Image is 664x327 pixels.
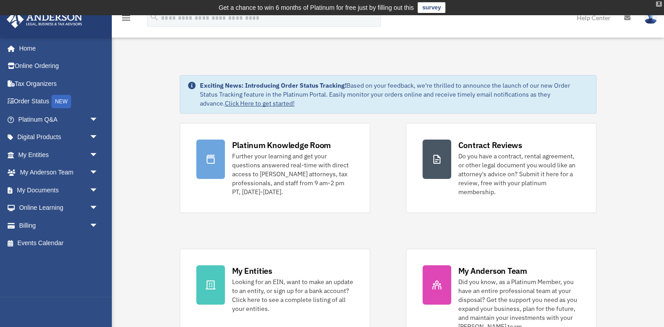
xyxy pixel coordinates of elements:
a: Tax Organizers [6,75,112,93]
span: arrow_drop_down [89,217,107,235]
div: Get a chance to win 6 months of Platinum for free just by filling out this [219,2,414,13]
img: User Pic [644,11,657,24]
a: menu [121,16,131,23]
a: Platinum Knowledge Room Further your learning and get your questions answered real-time with dire... [180,123,370,213]
a: Home [6,39,107,57]
i: menu [121,13,131,23]
div: Based on your feedback, we're thrilled to announce the launch of our new Order Status Tracking fe... [200,81,589,108]
i: search [149,12,159,22]
div: My Anderson Team [458,265,527,276]
span: arrow_drop_down [89,146,107,164]
a: My Documentsarrow_drop_down [6,181,112,199]
a: Digital Productsarrow_drop_down [6,128,112,146]
a: Click Here to get started! [225,99,295,107]
div: Looking for an EIN, want to make an update to an entity, or sign up for a bank account? Click her... [232,277,354,313]
div: NEW [51,95,71,108]
a: Contract Reviews Do you have a contract, rental agreement, or other legal document you would like... [406,123,596,213]
a: Events Calendar [6,234,112,252]
div: My Entities [232,265,272,276]
a: Online Ordering [6,57,112,75]
a: My Entitiesarrow_drop_down [6,146,112,164]
img: Anderson Advisors Platinum Portal [4,11,85,28]
strong: Exciting News: Introducing Order Status Tracking! [200,81,347,89]
span: arrow_drop_down [89,164,107,182]
span: arrow_drop_down [89,110,107,129]
span: arrow_drop_down [89,199,107,217]
div: Do you have a contract, rental agreement, or other legal document you would like an attorney's ad... [458,152,580,196]
div: close [656,1,662,7]
a: survey [418,2,445,13]
span: arrow_drop_down [89,128,107,147]
span: arrow_drop_down [89,181,107,200]
a: Platinum Q&Aarrow_drop_down [6,110,112,128]
div: Platinum Knowledge Room [232,140,331,151]
a: Billingarrow_drop_down [6,217,112,234]
div: Contract Reviews [458,140,522,151]
a: Order StatusNEW [6,93,112,111]
a: Online Learningarrow_drop_down [6,199,112,217]
div: Further your learning and get your questions answered real-time with direct access to [PERSON_NAM... [232,152,354,196]
a: My Anderson Teamarrow_drop_down [6,164,112,182]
